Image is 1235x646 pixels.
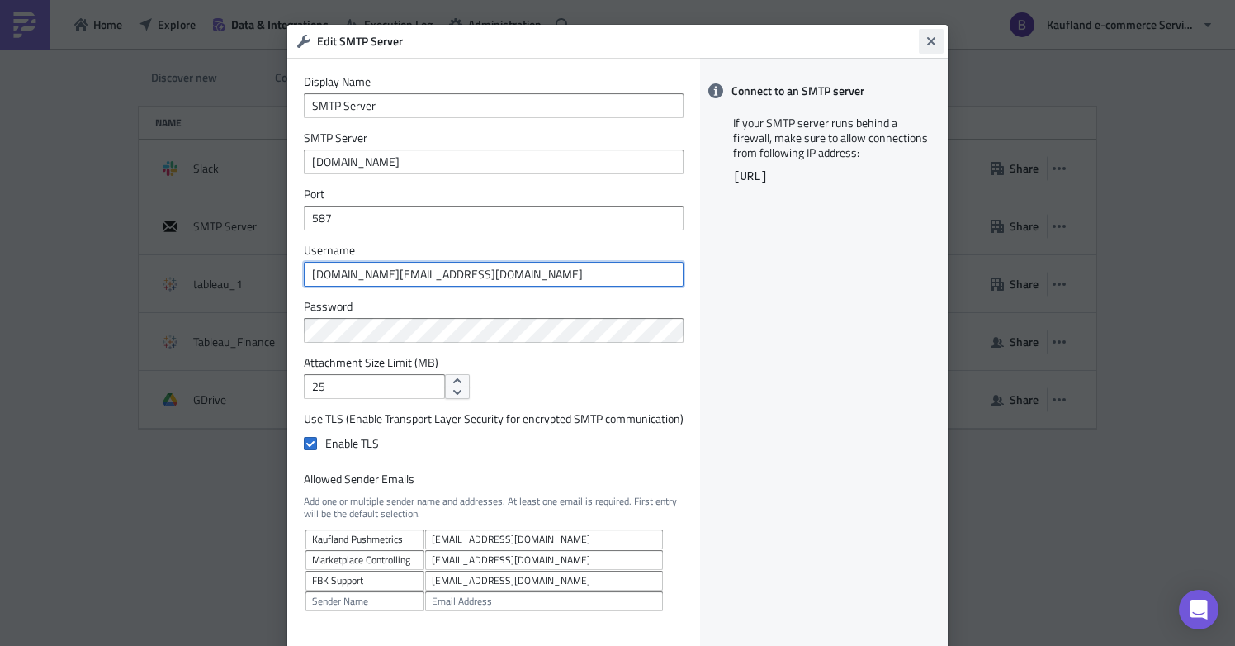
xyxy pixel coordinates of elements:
label: Attachment Size Limit (MB) [304,355,684,370]
div: Open Intercom Messenger [1179,590,1218,629]
label: Display Name [304,74,684,89]
input: Email Address [425,530,663,549]
button: increment [445,374,470,387]
button: Close [919,29,944,54]
p: If your SMTP server runs behind a firewall, make sure to allow connections from following IP addr... [733,116,931,160]
div: Connect to an SMTP server [700,74,948,107]
label: Username [304,243,684,258]
code: [URL] [733,170,768,183]
label: Use TLS (Enable Transport Layer Security for encrypted SMTP communication) [304,411,684,426]
input: Username [304,262,684,287]
button: decrement [445,387,470,400]
input: Sender Name [305,550,424,570]
input: Enter a number... [304,374,445,399]
label: Port [304,187,684,202]
input: Email Address [425,550,663,570]
input: 465 [304,206,684,230]
input: Sender Name [305,571,424,591]
input: Give it a name [304,93,684,118]
label: Password [304,299,684,314]
input: Email Address [425,591,663,611]
h6: Edit SMTP Server [317,34,920,49]
input: smtp.example.com [304,150,684,174]
span: Add one or multiple sender name and addresses. At least one email is required. First entry will b... [304,495,684,520]
input: Email Address [425,571,663,591]
input: Sender Name [305,530,424,549]
label: Allowed Sender Emails [304,472,684,487]
label: SMTP Server [304,131,684,145]
input: Sender Name [305,591,424,611]
label: Enable TLS [304,436,684,451]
